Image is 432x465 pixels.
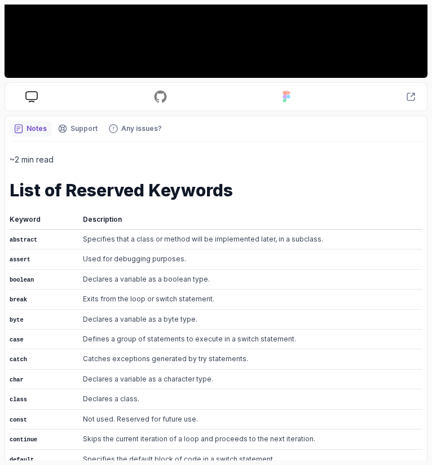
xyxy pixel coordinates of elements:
td: Defines a group of statements to execute in a switch statement. [76,329,422,349]
td: Catches exceptions generated by try statements. [76,349,422,369]
code: case [10,336,24,343]
code: abstract [10,236,37,243]
code: byte [10,317,24,323]
h1: List of Reserved Keywords [10,180,422,200]
td: Not used. Reserved for future use. [76,409,422,429]
code: default [10,457,34,463]
td: Exits from the loop or switch statement. [76,289,422,309]
th: Description [76,214,422,230]
th: Keyword [10,214,76,230]
button: Support button [54,121,102,137]
code: class [10,396,27,403]
code: assert [10,256,30,263]
code: char [10,376,24,383]
button: Feedback button [104,121,166,137]
td: Declares a variable as a byte type. [76,309,422,329]
code: const [10,416,27,423]
code: catch [10,356,27,363]
p: Support [70,124,98,133]
p: Notes [27,124,47,133]
td: Declares a class. [76,389,422,409]
code: continue [10,436,37,443]
td: Declares a variable as a boolean type. [76,269,422,289]
td: Skips the current iteration of a loop and proceeds to the next iteration. [76,429,422,449]
p: Any issues? [121,124,162,133]
td: Used for debugging purposes. [76,249,422,269]
td: Specifies that a class or method will be implemented later, in a subclass. [76,229,422,249]
code: break [10,296,27,303]
td: Declares a variable as a character type. [76,369,422,389]
code: boolean [10,277,34,283]
p: ~2 min read [10,153,422,166]
button: notes button [10,121,51,137]
a: course slides [16,91,47,103]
